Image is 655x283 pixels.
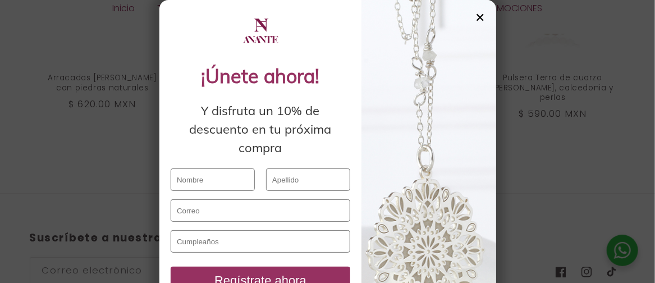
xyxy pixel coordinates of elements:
div: ¡Únete ahora! [171,62,350,90]
input: Nombre [171,168,255,191]
img: logo [241,11,280,51]
input: Correo [171,199,350,222]
input: Cumpleaños [171,230,350,253]
div: ✕ [475,11,485,24]
input: Apellido [266,168,350,191]
div: Y disfruta un 10% de descuento en tu próxima compra [171,102,350,157]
